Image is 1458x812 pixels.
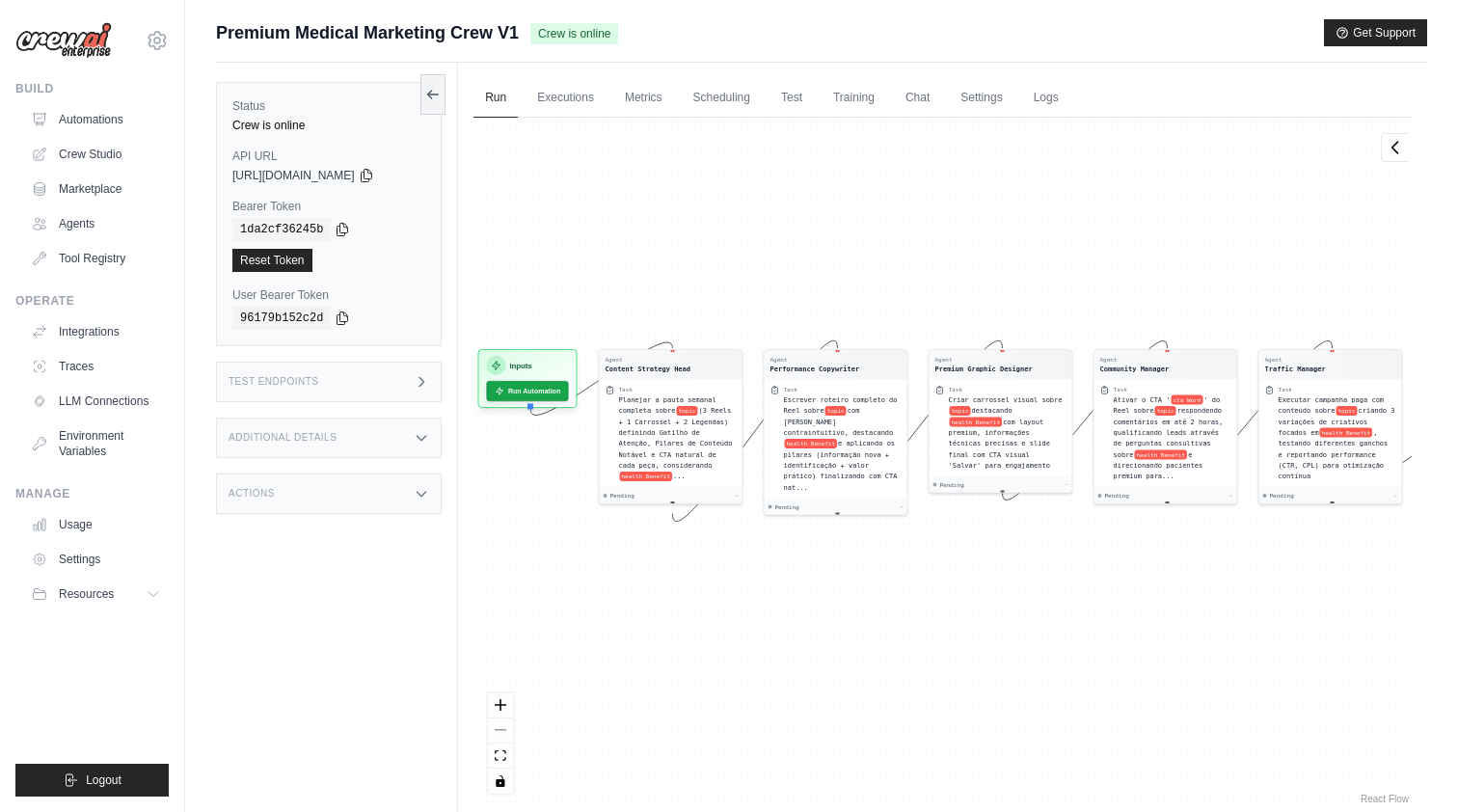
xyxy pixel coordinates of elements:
span: Pending [940,481,964,489]
span: ... [673,473,686,480]
span: Pending [1270,492,1294,500]
a: Automations [23,104,169,135]
div: - [1394,492,1398,500]
span: criando 3 variações de criativos focados em [1279,406,1395,436]
div: Criar carrossel visual sobre {topic} destacando {health Benefit} com layout premium, informações ... [949,394,1066,472]
div: Task [784,386,797,393]
span: topic [825,406,847,416]
span: e aplicando os pilares (informação nova + identificação + valor prático) finalizando com CTA nat... [784,440,898,492]
g: Edge from 58f1aef7641a8d9064085628c6eabfe1 to 52678d013acb65a0a09c08cc4cc9c7cb [838,340,1003,510]
div: - [1229,492,1233,500]
span: topic [1155,406,1176,416]
div: Ativar o CTA '{cta Word}' do Reel sobre {topic} respondendo comentários em até 2 horas, qualifica... [1114,394,1231,482]
h3: Test Endpoints [229,376,319,388]
a: Training [822,78,886,119]
a: Crew Studio [23,139,169,170]
div: Planejar a pauta semanal completa sobre {topic} (3 Reels + 1 Carrossel + 2 Legendas) definindo Ga... [619,394,737,482]
a: Logs [1022,78,1070,119]
a: Test [769,78,814,119]
label: User Bearer Token [232,287,425,303]
div: Agent [770,356,860,364]
a: React Flow attribution [1361,794,1409,804]
div: - [735,492,739,500]
span: health Benefit [950,417,1003,426]
a: Chat [894,78,941,119]
button: Resources [23,579,169,609]
span: Planejar a pauta semanal completa sobre [619,395,716,414]
span: Resources [59,586,114,602]
div: React Flow controls [488,693,513,794]
span: health Benefit [785,439,838,448]
div: Agent [1100,356,1170,364]
label: Status [232,98,425,114]
span: Crew is online [530,23,618,44]
div: Build [15,81,169,96]
div: Agent [606,356,691,364]
span: Logout [86,772,121,788]
g: Edge from 52678d013acb65a0a09c08cc4cc9c7cb to 3007fa960c2e79357f1b6612ef852bec [1003,340,1168,500]
span: (3 Reels + 1 Carrossel + 2 Legendas) definindo Gatilho de Atenção, Pilares de Conteúdo Notável e ... [619,406,733,469]
h3: Additional Details [229,432,337,444]
div: InputsRun Automation [478,349,578,408]
span: cta Word [1172,395,1203,405]
span: respondendo comentários em até 2 horas, qualificando leads através de perguntas consultivas sobre [1114,406,1224,458]
span: ' do Reel sobre [1114,395,1221,414]
div: - [1065,481,1068,489]
img: Logo [15,22,112,59]
div: Agent [935,356,1033,364]
span: health Benefit [1320,428,1373,438]
div: Agent [1265,356,1326,364]
span: [URL][DOMAIN_NAME] [232,168,355,183]
span: health Benefit [1135,449,1188,459]
div: Crew is online [232,118,425,133]
div: Community Manager [1100,364,1170,373]
button: fit view [488,744,513,769]
span: Ativar o CTA ' [1114,395,1171,403]
div: AgentContent Strategy HeadTaskPlanejar a pauta semanal completa sobretopic(3 Reels + 1 Carrossel ... [599,349,743,504]
span: , testando diferentes ganchos e reportando performance (CTR, CPL) para otimização contínua [1279,428,1389,480]
div: AgentPerformance CopywriterTaskEscrever roteiro completo do Reel sobretopiccom [PERSON_NAME] cont... [764,349,908,515]
div: Task [619,386,633,393]
span: Escrever roteiro completo do Reel sobre [784,395,898,414]
span: destacando [972,406,1012,414]
div: Executar campanha paga com conteúdo sobre {topic} criando 3 variações de criativos focados em {he... [1279,394,1396,482]
button: Logout [15,764,169,797]
div: AgentCommunity ManagerTaskAtivar o CTA 'cta Word' do Reel sobretopicrespondendo comentários em at... [1093,349,1238,504]
button: zoom in [488,693,513,718]
h3: Inputs [510,360,532,371]
div: Content Strategy Head [606,364,691,373]
a: Marketplace [23,174,169,204]
div: - [900,502,904,510]
label: API URL [232,149,425,164]
button: Run Automation [487,381,569,401]
a: Agents [23,208,169,239]
div: AgentTraffic ManagerTaskExecutar campanha paga com conteúdo sobretopiccriando 3 variações de cria... [1258,349,1403,504]
div: Performance Copywriter [770,364,860,373]
div: Task [949,386,962,393]
g: Edge from d6b4f2a2c7a401080e9dd025896e689b to 58f1aef7641a8d9064085628c6eabfe1 [673,340,838,521]
code: 1da2cf36245b [232,218,331,241]
div: Premium Graphic Designer [935,364,1033,373]
div: Traffic Manager [1265,364,1326,373]
a: Reset Token [232,249,312,272]
a: Run [473,78,518,119]
span: Pending [775,502,799,510]
label: Bearer Token [232,199,425,214]
a: LLM Connections [23,386,169,417]
div: Task [1114,386,1127,393]
span: Pending [610,492,634,500]
a: Environment Variables [23,420,169,467]
span: Criar carrossel visual sobre [949,395,1063,403]
h3: Actions [229,488,275,500]
div: Manage [15,486,169,501]
span: com layout premium, informações técnicas precisas e slide final com CTA visual 'Salvar' para enga... [949,418,1050,470]
span: e direcionando pacientes premium para... [1114,450,1203,480]
span: Executar campanha paga com conteúdo sobre [1279,395,1385,414]
a: Tool Registry [23,243,169,274]
button: Get Support [1324,19,1427,46]
code: 96179b152c2d [232,307,331,330]
span: Pending [1105,492,1129,500]
div: Task [1279,386,1292,393]
div: Escrever roteiro completo do Reel sobre {topic} com gancho contraintuitivo, destacando {health Be... [784,394,902,493]
span: health Benefit [620,472,673,481]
